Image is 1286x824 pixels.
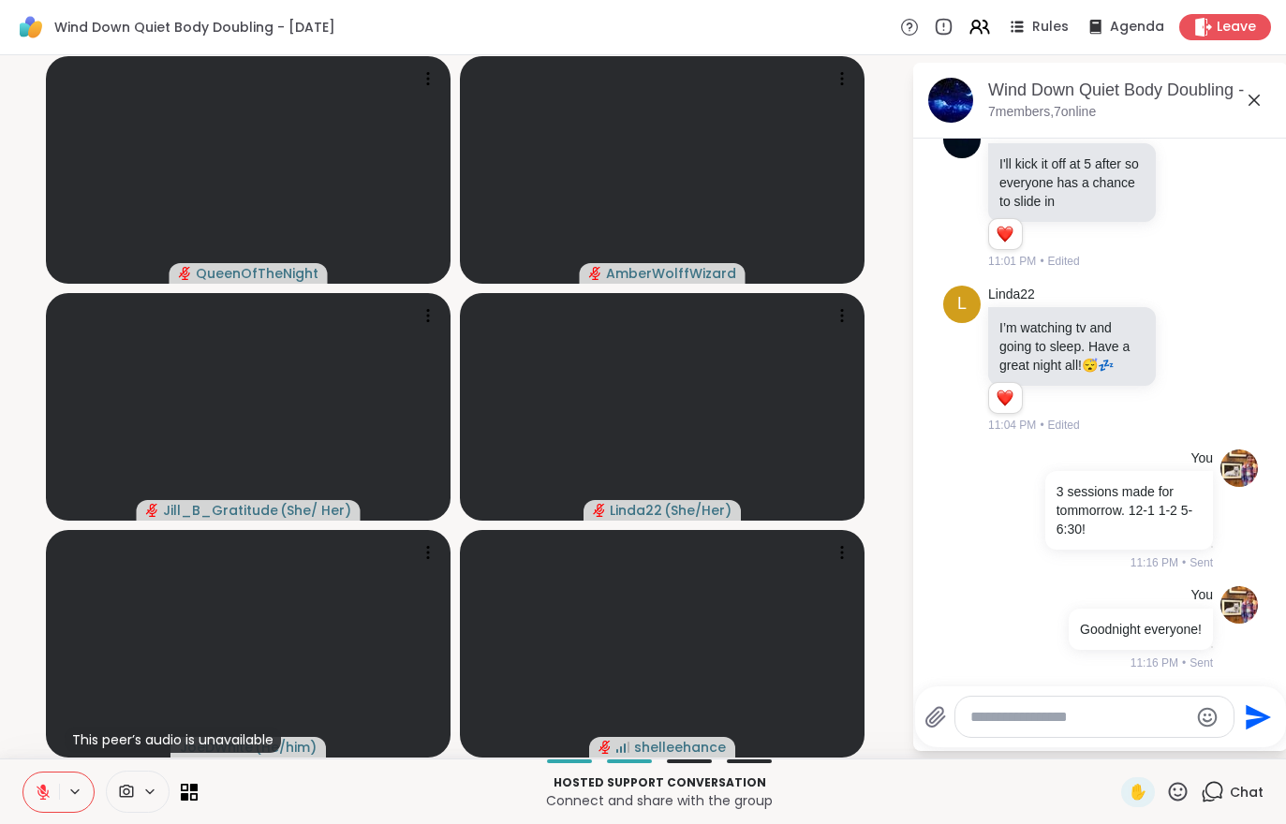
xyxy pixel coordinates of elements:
[15,11,47,43] img: ShareWell Logomark
[163,501,278,520] span: Jill_B_Gratitude
[280,501,351,520] span: ( She/ Her )
[988,253,1036,270] span: 11:01 PM
[1040,417,1043,434] span: •
[995,390,1014,405] button: Reactions: love
[989,383,1022,413] div: Reaction list
[1080,620,1202,639] p: Goodnight everyone!
[970,708,1189,727] textarea: Type your message
[1048,253,1080,270] span: Edited
[1182,655,1186,671] span: •
[989,219,1022,249] div: Reaction list
[928,78,973,123] img: Wind Down Quiet Body Doubling - Monday, Oct 13
[1057,482,1202,538] p: 3 sessions made for tommorrow. 12-1 1-2 5-6:30!
[634,738,726,757] span: shelleehance
[1190,554,1213,571] span: Sent
[1032,18,1069,37] span: Rules
[1234,696,1277,738] button: Send
[1048,417,1080,434] span: Edited
[589,267,602,280] span: audio-muted
[943,121,981,158] img: https://sharewell-space-live.sfo3.digitaloceanspaces.com/user-generated/d7277878-0de6-43a2-a937-4...
[1220,449,1258,487] img: https://sharewell-space-live.sfo3.digitaloceanspaces.com/user-generated/9a5601ee-7e1f-42be-b53e-4...
[1131,655,1178,671] span: 11:16 PM
[606,264,736,283] span: AmberWolffWizard
[179,267,192,280] span: audio-muted
[1190,655,1213,671] span: Sent
[1217,18,1256,37] span: Leave
[1190,586,1213,605] h4: You
[1182,554,1186,571] span: •
[209,791,1110,810] p: Connect and share with the group
[196,264,318,283] span: QueenOfTheNight
[1129,781,1147,803] span: ✋
[664,501,732,520] span: ( She/Her )
[1098,358,1114,373] span: 💤
[957,291,967,316] span: L
[988,417,1036,434] span: 11:04 PM
[988,103,1096,122] p: 7 members, 7 online
[1082,358,1098,373] span: 😴
[1040,253,1043,270] span: •
[988,286,1035,304] a: Linda22
[1220,586,1258,624] img: https://sharewell-space-live.sfo3.digitaloceanspaces.com/user-generated/9a5601ee-7e1f-42be-b53e-4...
[255,738,317,757] span: ( He/him )
[995,227,1014,242] button: Reactions: love
[1131,554,1178,571] span: 11:16 PM
[65,727,281,753] div: This peer’s audio is unavailable
[209,774,1110,791] p: Hosted support conversation
[610,501,662,520] span: Linda22
[1196,706,1219,728] button: Emoji picker
[1110,18,1164,37] span: Agenda
[599,741,612,754] span: audio-muted
[999,318,1145,375] p: I’m watching tv and going to sleep. Have a great night all!
[593,504,606,517] span: audio-muted
[988,79,1273,102] div: Wind Down Quiet Body Doubling - [DATE]
[146,504,159,517] span: audio-muted
[54,18,335,37] span: Wind Down Quiet Body Doubling - [DATE]
[999,154,1145,211] p: I'll kick it off at 5 after so everyone has a chance to slide in
[1230,783,1264,802] span: Chat
[1190,449,1213,468] h4: You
